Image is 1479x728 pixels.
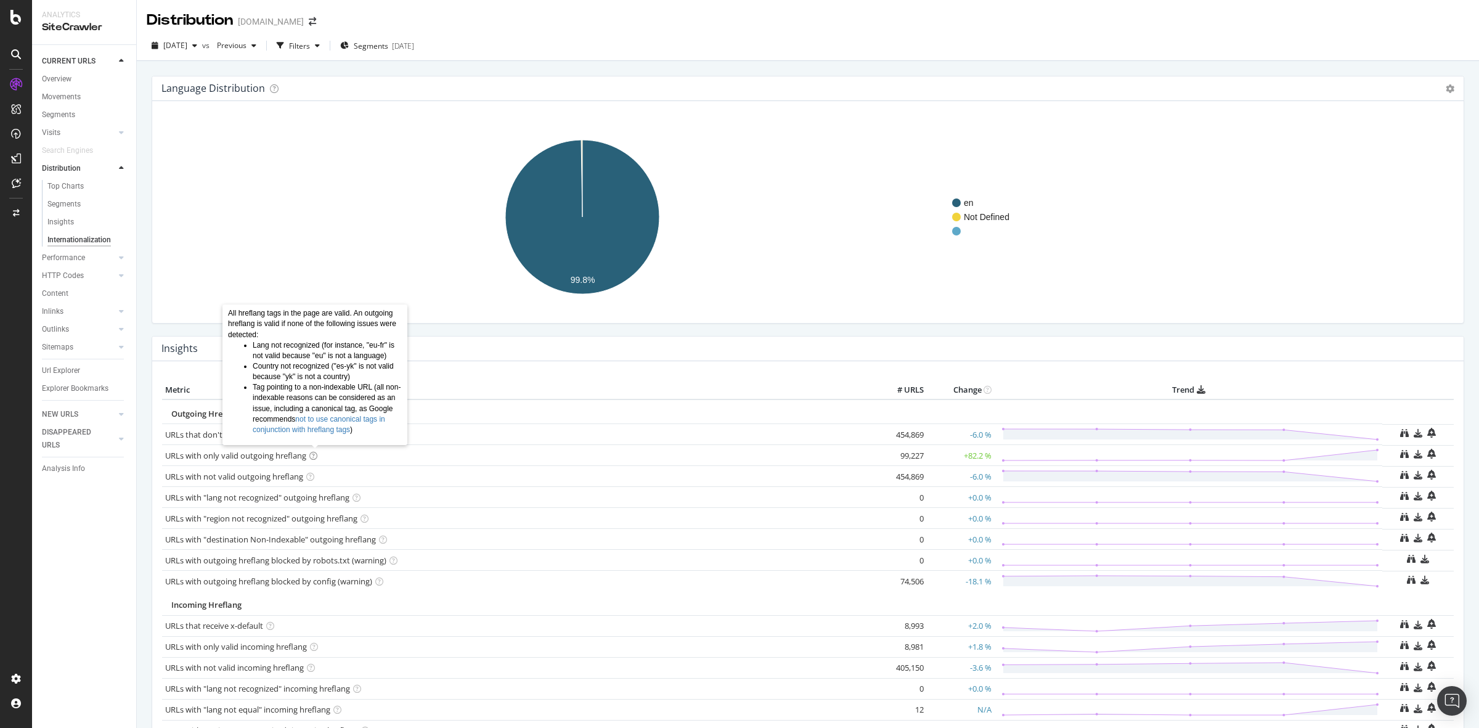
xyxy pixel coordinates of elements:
[47,198,81,211] div: Segments
[42,108,75,121] div: Segments
[1427,428,1436,438] div: bell-plus
[964,198,974,208] text: en
[927,615,995,636] td: +2.0 %
[873,699,927,720] td: 12
[873,466,927,487] td: 454,869
[42,10,126,20] div: Analytics
[253,415,385,434] a: not to use canonical tags in conjunction with hreflang tags
[927,487,995,508] td: +0.0 %
[47,234,128,247] a: Internationalization
[147,36,202,55] button: [DATE]
[222,305,407,445] div: All hreflang tags in the page are valid. An outgoing hreflang is valid if none of the following i...
[873,550,927,571] td: 0
[927,529,995,550] td: +0.0 %
[42,287,68,300] div: Content
[309,17,316,26] div: arrow-right-arrow-left
[1427,470,1436,480] div: bell-plus
[354,41,388,51] span: Segments
[873,381,927,399] th: # URLS
[162,121,1442,313] div: A chart.
[42,252,115,264] a: Performance
[42,91,81,104] div: Movements
[927,445,995,466] td: +82.2 %
[927,657,995,678] td: -3.6 %
[42,408,78,421] div: NEW URLS
[873,508,927,529] td: 0
[873,636,927,657] td: 8,981
[42,55,115,68] a: CURRENT URLS
[42,305,63,318] div: Inlinks
[42,269,115,282] a: HTTP Codes
[42,426,104,452] div: DISAPPEARED URLS
[42,364,128,377] a: Url Explorer
[165,534,376,545] a: URLs with "destination Non-Indexable" outgoing hreflang
[147,10,233,31] div: Distribution
[165,620,263,631] a: URLs that receive x-default
[42,305,115,318] a: Inlinks
[392,41,414,51] div: [DATE]
[171,408,242,419] span: Outgoing Hreflang
[42,162,115,175] a: Distribution
[165,450,306,461] a: URLs with only valid outgoing hreflang
[238,15,304,28] div: [DOMAIN_NAME]
[42,126,115,139] a: Visits
[47,216,74,229] div: Insights
[42,323,69,336] div: Outlinks
[995,381,1382,399] th: Trend
[161,340,198,357] h4: Insights
[42,323,115,336] a: Outlinks
[1427,491,1436,501] div: bell-plus
[42,462,128,475] a: Analysis Info
[47,180,84,193] div: Top Charts
[42,20,126,35] div: SiteCrawler
[927,636,995,657] td: +1.8 %
[253,361,402,382] li: Country not recognized ("es-yk" is not valid because "yk" is not a country)
[253,340,402,361] li: Lang not recognized (for instance, "eu-fr" is not valid because "eu" is not a language)
[1437,686,1467,716] div: Open Intercom Messenger
[927,381,995,399] th: Change
[165,513,357,524] a: URLs with "region not recognized" outgoing hreflang
[165,683,350,694] a: URLs with "lang not recognized" incoming hreflang
[163,40,187,51] span: 2025 Sep. 12th
[165,555,386,566] a: URLs with outgoing hreflang blocked by robots.txt (warning)
[289,41,310,51] div: Filters
[1427,449,1436,459] div: bell-plus
[212,36,261,55] button: Previous
[165,704,330,715] a: URLs with "lang not equal" incoming hreflang
[171,599,242,610] span: Incoming Hreflang
[927,508,995,529] td: +0.0 %
[873,657,927,678] td: 405,150
[42,462,85,475] div: Analysis Info
[42,364,80,377] div: Url Explorer
[927,550,995,571] td: +0.0 %
[1427,703,1436,713] div: bell-plus
[873,424,927,445] td: 454,869
[165,471,303,482] a: URLs with not valid outgoing hreflang
[165,576,372,587] a: URLs with outgoing hreflang blocked by config (warning)
[1427,619,1436,629] div: bell-plus
[42,144,93,157] div: Search Engines
[1427,682,1436,692] div: bell-plus
[165,492,349,503] a: URLs with "lang not recognized" outgoing hreflang
[927,678,995,699] td: +0.0 %
[873,678,927,699] td: 0
[161,80,265,97] h4: Language Distribution
[165,429,277,440] a: URLs that don't send x-default
[964,212,1009,222] text: Not Defined
[927,424,995,445] td: -6.0 %
[47,198,128,211] a: Segments
[873,529,927,550] td: 0
[335,36,419,55] button: Segments[DATE]
[42,73,71,86] div: Overview
[873,571,927,592] td: 74,506
[212,40,246,51] span: Previous
[162,381,873,399] th: Metric
[42,162,81,175] div: Distribution
[42,144,105,157] a: Search Engines
[1427,661,1436,671] div: bell-plus
[42,108,128,121] a: Segments
[42,91,128,104] a: Movements
[202,40,212,51] span: vs
[47,234,111,247] div: Internationalization
[1427,512,1436,521] div: bell-plus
